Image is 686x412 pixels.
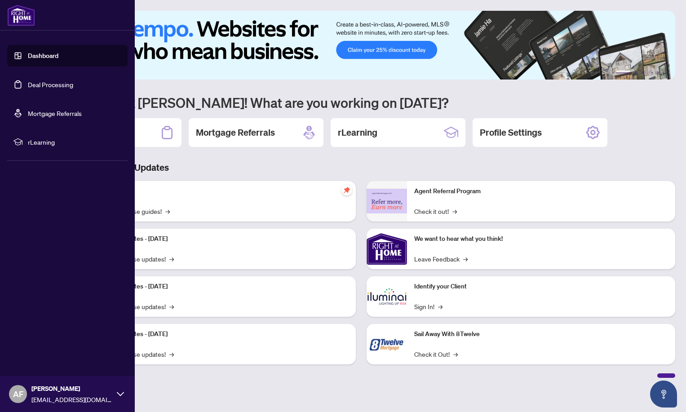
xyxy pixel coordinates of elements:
[94,282,349,292] p: Platform Updates - [DATE]
[47,161,675,174] h3: Brokerage & Industry Updates
[31,394,112,404] span: [EMAIL_ADDRESS][DOMAIN_NAME]
[31,384,112,394] span: [PERSON_NAME]
[169,349,174,359] span: →
[634,71,637,74] button: 2
[414,301,443,311] a: Sign In!→
[367,324,407,364] img: Sail Away With 8Twelve
[47,94,675,111] h1: Welcome back [PERSON_NAME]! What are you working on [DATE]?
[28,52,58,60] a: Dashboard
[648,71,652,74] button: 4
[463,254,468,264] span: →
[341,185,352,195] span: pushpin
[94,186,349,196] p: Self-Help
[414,186,668,196] p: Agent Referral Program
[165,206,170,216] span: →
[414,206,457,216] a: Check it out!→
[13,388,23,400] span: AF
[28,80,73,89] a: Deal Processing
[414,234,668,244] p: We want to hear what you think!
[641,71,645,74] button: 3
[196,126,275,139] h2: Mortgage Referrals
[47,11,675,80] img: Slide 0
[94,329,349,339] p: Platform Updates - [DATE]
[650,381,677,408] button: Open asap
[367,229,407,269] img: We want to hear what you think!
[169,254,174,264] span: →
[655,71,659,74] button: 5
[28,109,82,117] a: Mortgage Referrals
[414,282,668,292] p: Identify your Client
[94,234,349,244] p: Platform Updates - [DATE]
[616,71,630,74] button: 1
[663,71,666,74] button: 6
[414,329,668,339] p: Sail Away With 8Twelve
[438,301,443,311] span: →
[367,189,407,213] img: Agent Referral Program
[453,349,458,359] span: →
[414,254,468,264] a: Leave Feedback→
[28,137,121,147] span: rLearning
[452,206,457,216] span: →
[169,301,174,311] span: →
[480,126,542,139] h2: Profile Settings
[338,126,377,139] h2: rLearning
[414,349,458,359] a: Check it Out!→
[367,276,407,317] img: Identify your Client
[7,4,35,26] img: logo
